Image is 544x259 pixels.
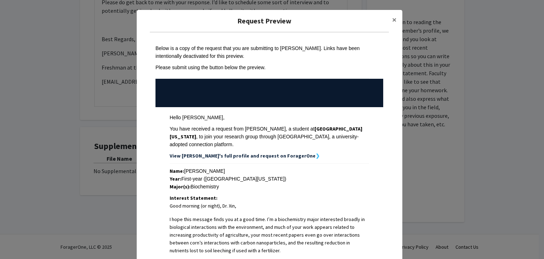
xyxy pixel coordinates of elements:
strong: View [PERSON_NAME]'s full profile and request on ForagerOne [170,153,316,159]
div: You have received a request from [PERSON_NAME], a student at , to join your research group throug... [170,125,369,148]
div: Biochemistry [170,183,369,191]
iframe: Chat [5,227,30,254]
span: × [392,14,397,25]
div: First-year ([GEOGRAPHIC_DATA][US_STATE]) [170,175,369,183]
p: I hope this message finds you at a good time. I’m a biochemistry major interested broadly in biol... [170,215,369,254]
strong: ❯ [316,153,320,159]
strong: Interest Statement: [170,195,217,201]
div: [PERSON_NAME] [170,167,369,175]
button: Close [386,10,402,30]
h5: Request Preview [142,16,386,26]
strong: Major(s): [170,183,191,190]
div: Please submit using the button below the preview. [155,64,383,71]
div: Hello [PERSON_NAME], [170,114,369,121]
p: Good morning (or night), Dr. Xin, [170,202,369,210]
strong: Name: [170,168,184,174]
div: Below is a copy of the request that you are submitting to [PERSON_NAME]. Links have been intentio... [155,44,383,60]
strong: Year: [170,176,181,182]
